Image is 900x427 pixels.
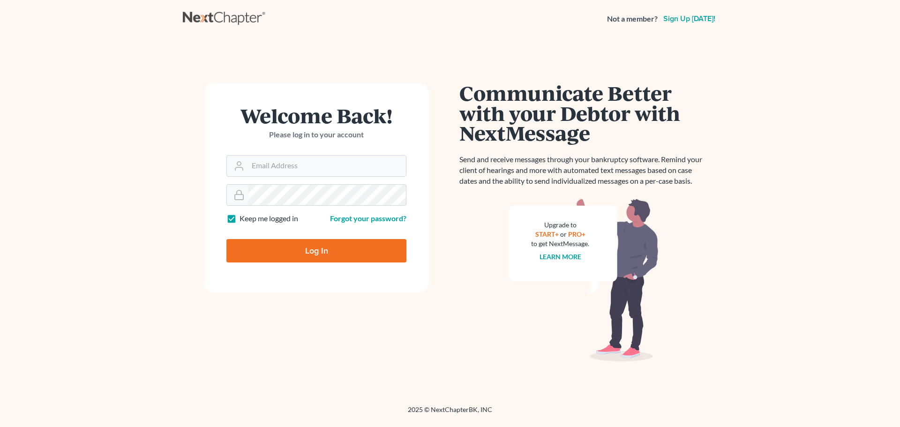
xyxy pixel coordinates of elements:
[459,154,708,187] p: Send and receive messages through your bankruptcy software. Remind your client of hearings and mo...
[509,198,659,362] img: nextmessage_bg-59042aed3d76b12b5cd301f8e5b87938c9018125f34e5fa2b7a6b67550977c72.svg
[568,230,585,238] a: PRO+
[535,230,559,238] a: START+
[531,239,589,248] div: to get NextMessage.
[661,15,717,22] a: Sign up [DATE]!
[330,214,406,223] a: Forgot your password?
[226,239,406,262] input: Log In
[240,213,298,224] label: Keep me logged in
[226,105,406,126] h1: Welcome Back!
[248,156,406,176] input: Email Address
[459,83,708,143] h1: Communicate Better with your Debtor with NextMessage
[183,405,717,422] div: 2025 © NextChapterBK, INC
[607,14,658,24] strong: Not a member?
[560,230,567,238] span: or
[531,220,589,230] div: Upgrade to
[540,253,581,261] a: Learn more
[226,129,406,140] p: Please log in to your account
